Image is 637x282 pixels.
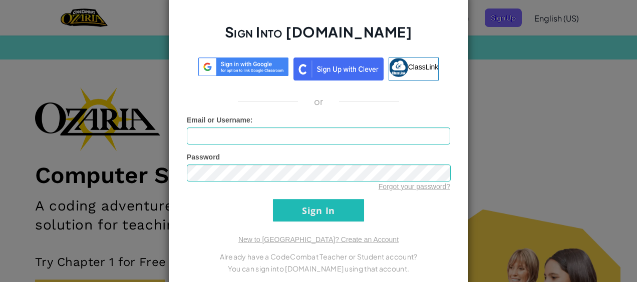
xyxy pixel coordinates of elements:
[187,116,250,124] span: Email or Username
[379,182,450,190] a: Forgot your password?
[293,57,384,80] img: clever_sso_button@2x.png
[314,95,324,107] p: or
[187,250,450,262] p: Already have a CodeCombat Teacher or Student account?
[389,58,408,77] img: classlink-logo-small.png
[238,235,399,243] a: New to [GEOGRAPHIC_DATA]? Create an Account
[198,57,288,76] img: log-in-google-sso.svg
[273,199,364,221] input: Sign In
[187,115,253,125] label: :
[187,262,450,274] p: You can sign into [DOMAIN_NAME] using that account.
[187,22,450,51] h2: Sign Into [DOMAIN_NAME]
[408,63,439,71] span: ClassLink
[187,153,220,161] span: Password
